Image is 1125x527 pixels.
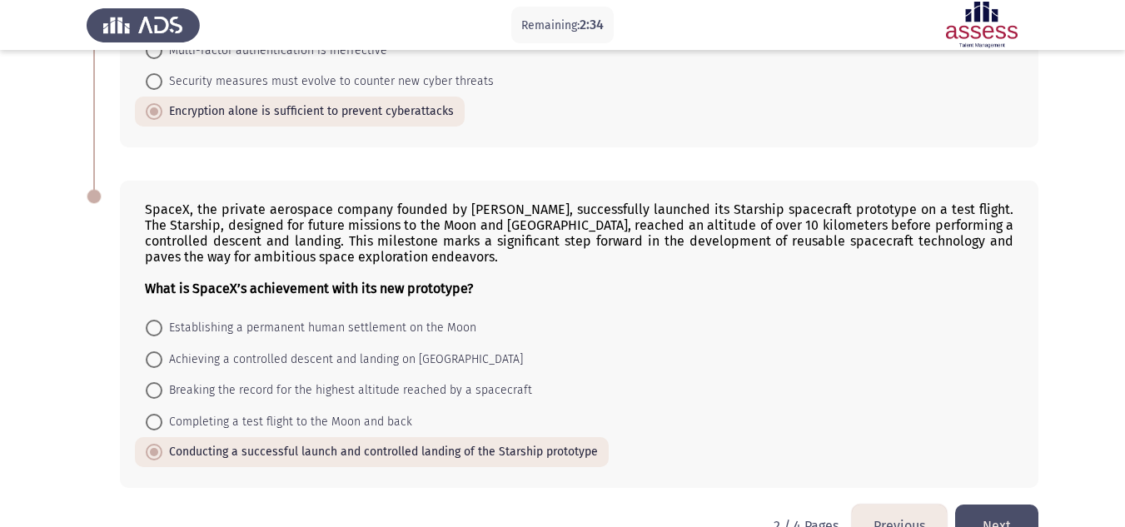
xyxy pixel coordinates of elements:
span: Breaking the record for the highest altitude reached by a spacecraft [162,380,532,400]
span: 2:34 [580,17,604,32]
b: What is SpaceX’s achievement with its new prototype? [145,281,473,296]
span: Security measures must evolve to counter new cyber threats [162,72,494,92]
span: Establishing a permanent human settlement on the Moon [162,318,476,338]
div: SpaceX, the private aerospace company founded by [PERSON_NAME], successfully launched its Starshi... [145,201,1013,296]
span: Multi-factor authentication is ineffective [162,41,387,61]
p: Remaining: [521,15,604,36]
img: Assess Talent Management logo [87,2,200,48]
span: Completing a test flight to the Moon and back [162,412,412,432]
img: Assessment logo of ASSESS English Language Assessment (3 Module) (Ad - IB) [925,2,1038,48]
span: Achieving a controlled descent and landing on [GEOGRAPHIC_DATA] [162,350,523,370]
span: Encryption alone is sufficient to prevent cyberattacks [162,102,454,122]
span: Conducting a successful launch and controlled landing of the Starship prototype [162,442,598,462]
